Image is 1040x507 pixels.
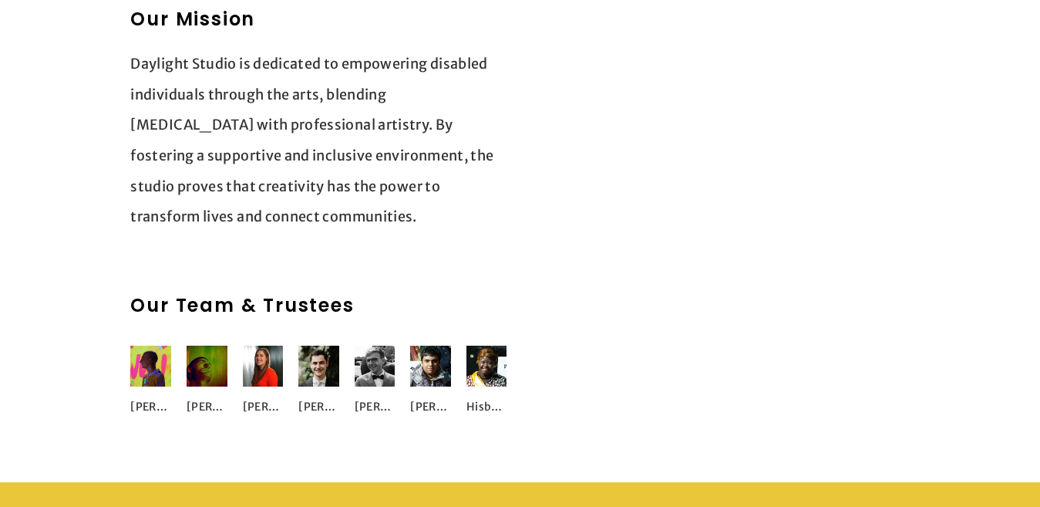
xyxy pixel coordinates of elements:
h2: Our Mission [130,5,507,33]
div: [PERSON_NAME] [410,392,451,423]
img: Jack Daley [130,346,171,387]
img: Natasha Kosoglov [243,346,284,387]
h2: Our Team & Trustees [130,292,507,319]
div: [PERSON_NAME] [243,392,284,423]
div: Hisba Brimah [466,392,507,423]
img: Oliver Price [187,346,227,387]
div: [PERSON_NAME] [355,392,395,423]
p: Daylight Studio is dedicated to empowering disabled individuals through the arts, blending [MEDIC... [130,49,507,232]
div: [PERSON_NAME] [130,392,171,423]
div: [PERSON_NAME] [187,392,227,423]
div: [PERSON_NAME] [298,392,339,423]
img: Oliver McGough [355,346,395,387]
img: Robert Andrews [298,346,339,387]
img: Tharek Ali [410,346,451,387]
img: Hisba Brimah [466,346,507,387]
